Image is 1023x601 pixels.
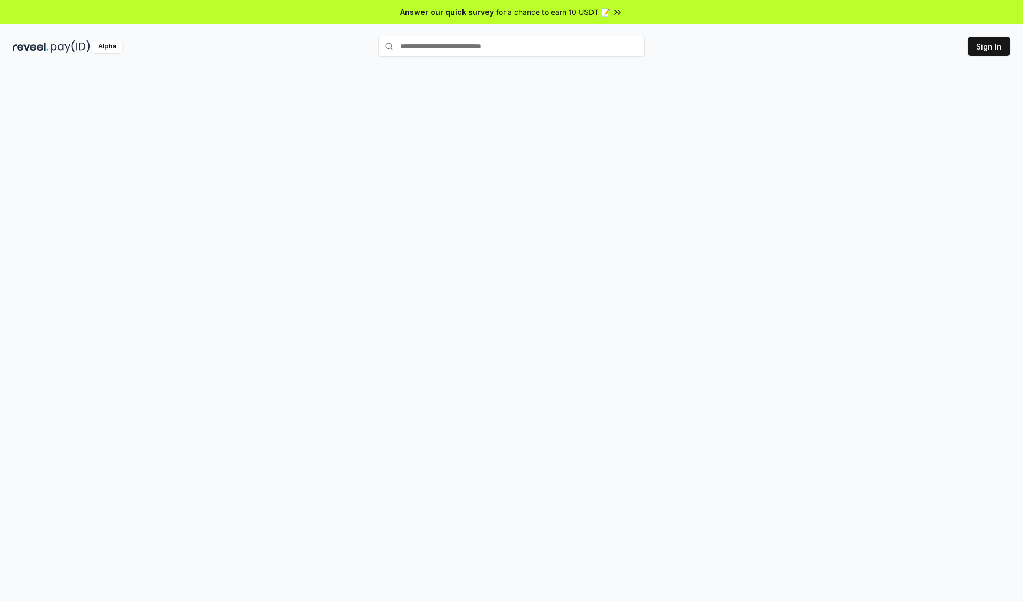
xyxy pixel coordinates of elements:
div: Alpha [92,40,122,53]
img: pay_id [51,40,90,53]
span: for a chance to earn 10 USDT 📝 [496,6,610,18]
img: reveel_dark [13,40,48,53]
span: Answer our quick survey [400,6,494,18]
button: Sign In [968,37,1010,56]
